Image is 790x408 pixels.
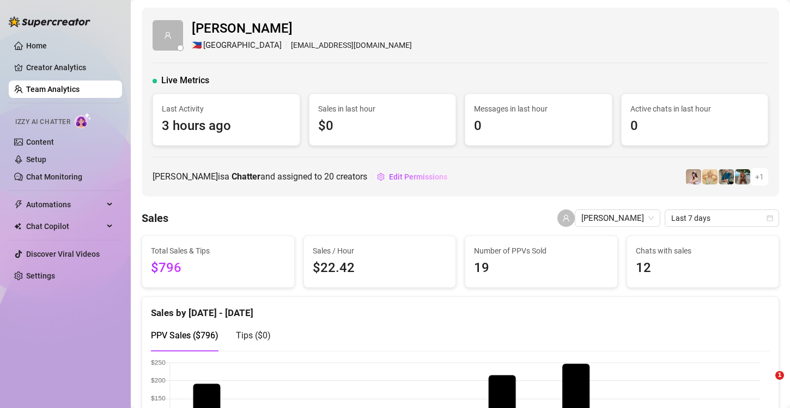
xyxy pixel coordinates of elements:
a: Home [26,41,47,50]
span: Number of PPVs Sold [474,245,609,257]
span: 3 hours ago [162,116,291,137]
span: Automations [26,196,104,213]
img: AI Chatter [75,113,92,128]
img: Actually.Maria [702,169,718,184]
span: [PERSON_NAME] is a and assigned to creators [153,170,367,183]
span: PPV Sales ( $796 ) [151,330,218,341]
span: calendar [767,215,773,221]
span: Active chats in last hour [630,103,759,115]
a: Content [26,138,54,146]
span: Messages in last hour [474,103,603,115]
span: 🇵🇭 [192,39,202,52]
button: Edit Permissions [376,168,448,186]
span: sofia yvonne eusebio [581,210,654,226]
a: Settings [26,271,55,280]
span: Chats with sales [636,245,770,257]
img: anaxmei [686,169,701,184]
h4: Sales [142,211,168,226]
span: $796 [151,258,285,279]
span: Chat Copilot [26,218,104,235]
span: 19 [474,258,609,279]
span: thunderbolt [14,200,23,209]
b: Chatter [232,171,260,182]
span: + 1 [755,171,764,183]
span: user [164,32,172,39]
div: Sales by [DATE] - [DATE] [151,297,770,320]
span: Sales / Hour [313,245,447,257]
img: Libby [735,169,750,184]
iframe: Intercom live chat [753,371,779,397]
span: Edit Permissions [389,172,447,181]
span: user [562,214,570,222]
span: Izzy AI Chatter [15,117,70,127]
a: Chat Monitoring [26,172,82,181]
span: $0 [318,116,447,137]
span: 0 [474,116,603,137]
span: 12 [636,258,770,279]
span: [GEOGRAPHIC_DATA] [203,39,282,52]
div: [EMAIL_ADDRESS][DOMAIN_NAME] [192,39,412,52]
span: $22.42 [313,258,447,279]
img: Chat Copilot [14,222,21,230]
span: Last Activity [162,103,291,115]
a: Team Analytics [26,85,80,94]
span: setting [377,173,385,181]
span: Last 7 days [671,210,773,226]
span: Tips ( $0 ) [236,330,271,341]
span: Total Sales & Tips [151,245,285,257]
span: Live Metrics [161,74,209,87]
span: [PERSON_NAME] [192,18,412,39]
span: 20 [324,171,334,182]
span: Sales in last hour [318,103,447,115]
img: logo-BBDzfeDw.svg [9,16,90,27]
span: 0 [630,116,759,137]
img: Eavnc [719,169,734,184]
a: Creator Analytics [26,59,113,76]
span: 1 [775,371,784,380]
a: Setup [26,155,46,164]
a: Discover Viral Videos [26,250,100,258]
